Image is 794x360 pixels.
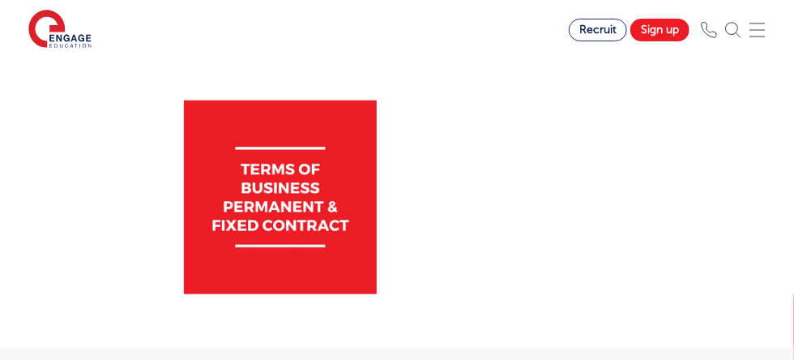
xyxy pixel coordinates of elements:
a: Sign up [630,19,689,41]
img: Engage Education [28,10,92,50]
a: Recruit [569,19,627,41]
img: Mobile Menu [749,22,766,38]
img: Phone [701,22,717,38]
img: Search [725,22,741,38]
span: Recruit [579,24,617,36]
